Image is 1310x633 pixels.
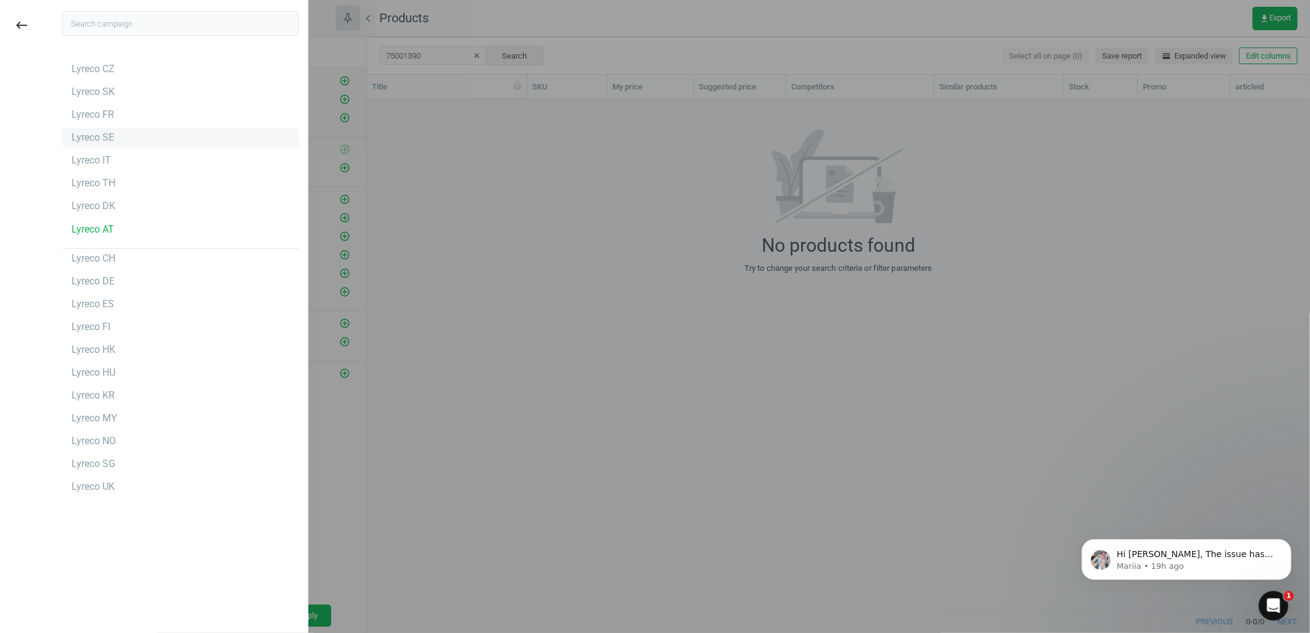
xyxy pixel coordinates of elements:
[1063,513,1310,600] iframe: Intercom notifications message
[72,297,114,311] div: Lyreco ES
[72,223,114,236] div: Lyreco AT
[7,11,36,40] button: keyboard_backspace
[72,62,115,76] div: Lyreco CZ
[72,199,115,213] div: Lyreco DK
[72,320,110,334] div: Lyreco FI
[72,412,117,425] div: Lyreco MY
[62,11,299,36] input: Search campaign
[72,389,115,402] div: Lyreco KR
[1259,591,1288,621] iframe: Intercom live chat
[72,275,115,288] div: Lyreco DE
[72,343,115,357] div: Lyreco HK
[72,85,115,99] div: Lyreco SK
[72,108,114,122] div: Lyreco FR
[72,366,115,379] div: Lyreco HU
[14,18,29,33] i: keyboard_backspace
[72,457,115,471] div: Lyreco SG
[72,480,115,494] div: Lyreco UK
[1284,591,1294,601] span: 1
[72,434,116,448] div: Lyreco NO
[72,131,114,144] div: Lyreco SE
[72,176,115,190] div: Lyreco TH
[72,252,115,265] div: Lyreco CH
[72,154,111,167] div: Lyreco IT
